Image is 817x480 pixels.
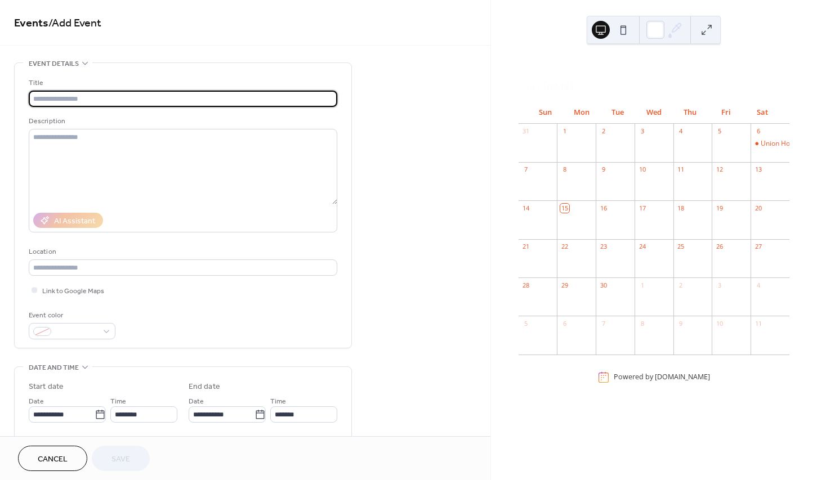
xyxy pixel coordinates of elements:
[528,101,564,124] div: Sun
[600,101,636,124] div: Tue
[715,319,724,328] div: 10
[110,396,126,407] span: Time
[560,319,569,328] div: 6
[522,127,530,136] div: 31
[715,127,724,136] div: 5
[677,319,685,328] div: 9
[638,319,646,328] div: 8
[599,204,608,212] div: 16
[638,127,646,136] div: 3
[560,281,569,289] div: 29
[754,281,762,289] div: 4
[638,243,646,251] div: 24
[715,281,724,289] div: 3
[754,165,762,174] div: 13
[42,285,104,297] span: Link to Google Maps
[38,454,68,465] span: Cancel
[18,446,87,471] button: Cancel
[708,101,744,124] div: Fri
[638,204,646,212] div: 17
[677,127,685,136] div: 4
[29,362,79,374] span: Date and time
[29,309,113,321] div: Event color
[677,281,685,289] div: 2
[638,165,646,174] div: 10
[189,381,220,393] div: End date
[189,396,204,407] span: Date
[560,243,569,251] div: 22
[599,127,608,136] div: 2
[522,319,530,328] div: 5
[519,60,789,74] div: [DATE]
[522,165,530,174] div: 7
[14,12,48,34] a: Events
[638,281,646,289] div: 1
[522,204,530,212] div: 14
[270,396,286,407] span: Time
[29,58,79,70] span: Event details
[599,165,608,174] div: 9
[636,101,672,124] div: Wed
[29,77,335,89] div: Title
[29,246,335,258] div: Location
[672,101,708,124] div: Thu
[560,165,569,174] div: 8
[599,243,608,251] div: 23
[48,12,101,34] span: / Add Event
[564,101,600,124] div: Mon
[754,243,762,251] div: 27
[29,396,44,407] span: Date
[715,243,724,251] div: 26
[560,204,569,212] div: 15
[522,243,530,251] div: 21
[715,204,724,212] div: 19
[560,127,569,136] div: 1
[599,281,608,289] div: 30
[677,165,685,174] div: 11
[599,319,608,328] div: 7
[29,115,335,127] div: Description
[754,127,762,136] div: 6
[751,139,789,149] div: Union House Taproom & Livery
[754,319,762,328] div: 11
[655,373,710,382] a: [DOMAIN_NAME]
[29,381,64,393] div: Start date
[677,243,685,251] div: 25
[754,204,762,212] div: 20
[744,101,780,124] div: Sat
[677,204,685,212] div: 18
[614,373,710,382] div: Powered by
[522,281,530,289] div: 28
[715,165,724,174] div: 12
